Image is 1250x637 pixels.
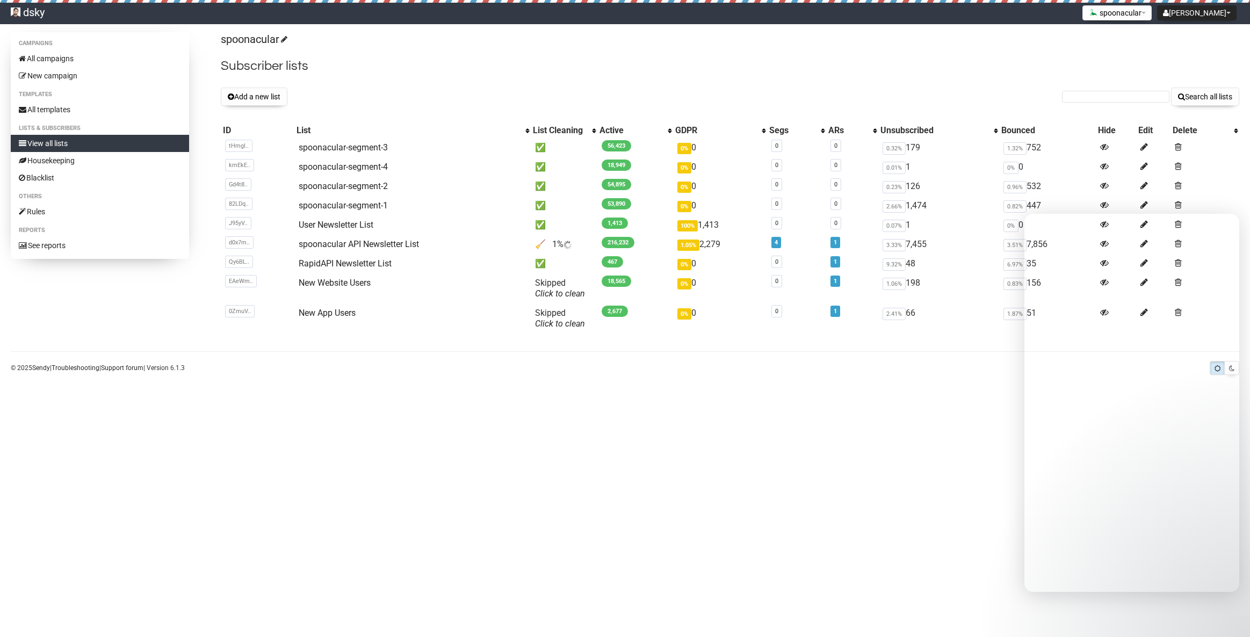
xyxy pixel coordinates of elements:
a: 1 [834,278,837,285]
li: Reports [11,224,189,237]
span: 1.87% [1003,308,1027,320]
th: Segs: No sort applied, activate to apply an ascending sort [767,123,826,138]
td: ✅ [531,254,597,273]
span: 0% [677,143,691,154]
td: 0 [673,254,768,273]
span: Qy6BL.. [225,256,253,268]
td: ✅ [531,177,597,196]
a: See reports [11,237,189,254]
td: 1 [878,157,999,177]
a: Rules [11,203,189,220]
div: ARs [828,125,868,136]
div: Hide [1098,125,1134,136]
span: 0.83% [1003,278,1027,290]
span: 18,565 [602,276,631,287]
td: 0 [673,177,768,196]
a: Support forum [101,364,143,372]
span: 6.97% [1003,258,1027,271]
th: Delete: No sort applied, activate to apply an ascending sort [1170,123,1239,138]
span: J95yV.. [225,217,251,229]
img: e61fff419c2ddf685b1520e768d33e40 [11,8,20,17]
td: 0 [673,157,768,177]
td: ✅ [531,138,597,157]
div: Edit [1138,125,1168,136]
th: List: No sort applied, activate to apply an ascending sort [294,123,530,138]
a: 0 [834,142,837,149]
a: 0 [834,220,837,227]
a: 4 [775,239,778,246]
a: 0 [834,181,837,188]
span: 0% [677,308,691,320]
h2: Subscriber lists [221,56,1239,76]
td: 198 [878,273,999,303]
td: 752 [999,138,1095,157]
span: Gd4t8.. [225,178,251,191]
td: 🧹 1% [531,235,597,254]
a: 0 [775,200,778,207]
span: 53,890 [602,198,631,209]
a: 0 [775,142,778,149]
span: 3.51% [1003,239,1027,251]
a: All campaigns [11,50,189,67]
a: Sendy [32,364,50,372]
span: 0% [677,278,691,289]
a: spoonacular-segment-3 [299,142,388,153]
a: spoonacular-segment-1 [299,200,388,211]
td: 179 [878,138,999,157]
div: List Cleaning [533,125,587,136]
span: 56,423 [602,140,631,151]
a: 1 [834,258,837,265]
td: 48 [878,254,999,273]
div: Segs [769,125,815,136]
button: Search all lists [1171,88,1239,106]
td: 156 [999,273,1095,303]
th: Bounced: No sort applied, sorting is disabled [999,123,1095,138]
iframe: Intercom live chat [1024,214,1239,592]
a: New campaign [11,67,189,84]
a: New Website Users [299,278,371,288]
td: 7,856 [999,235,1095,254]
td: 447 [999,196,1095,215]
td: ✅ [531,157,597,177]
a: spoonacular API Newsletter List [299,239,419,249]
th: ID: No sort applied, sorting is disabled [221,123,294,138]
span: 0% [677,259,691,270]
td: 0 [999,157,1095,177]
span: 2.41% [883,308,906,320]
td: 0 [673,303,768,334]
li: Lists & subscribers [11,122,189,135]
span: 18,949 [602,160,631,171]
td: 51 [999,303,1095,334]
th: Unsubscribed: No sort applied, activate to apply an ascending sort [878,123,999,138]
td: 0 [673,196,768,215]
span: kmEkE.. [225,159,254,171]
span: 0.07% [883,220,906,232]
td: ✅ [531,215,597,235]
img: loader.gif [563,241,572,249]
button: spoonacular [1082,5,1152,20]
td: 0 [673,138,768,157]
a: Click to clean [535,318,585,329]
a: 0 [834,162,837,169]
td: 532 [999,177,1095,196]
a: User Newsletter List [299,220,373,230]
div: Bounced [1001,125,1093,136]
div: Unsubscribed [880,125,988,136]
a: spoonacular-segment-4 [299,162,388,172]
div: Active [599,125,662,136]
td: 66 [878,303,999,334]
a: 0 [834,200,837,207]
span: 0.82% [1003,200,1027,213]
th: Active: No sort applied, activate to apply an ascending sort [597,123,673,138]
a: 0 [775,220,778,227]
a: spoonacular-segment-2 [299,181,388,191]
a: 0 [775,162,778,169]
td: 0 [999,215,1095,235]
div: Delete [1173,125,1229,136]
a: 0 [775,308,778,315]
li: Campaigns [11,37,189,50]
td: 1 [878,215,999,235]
span: 0.23% [883,181,906,193]
a: New App Users [299,308,356,318]
span: tHmgI.. [225,140,252,152]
